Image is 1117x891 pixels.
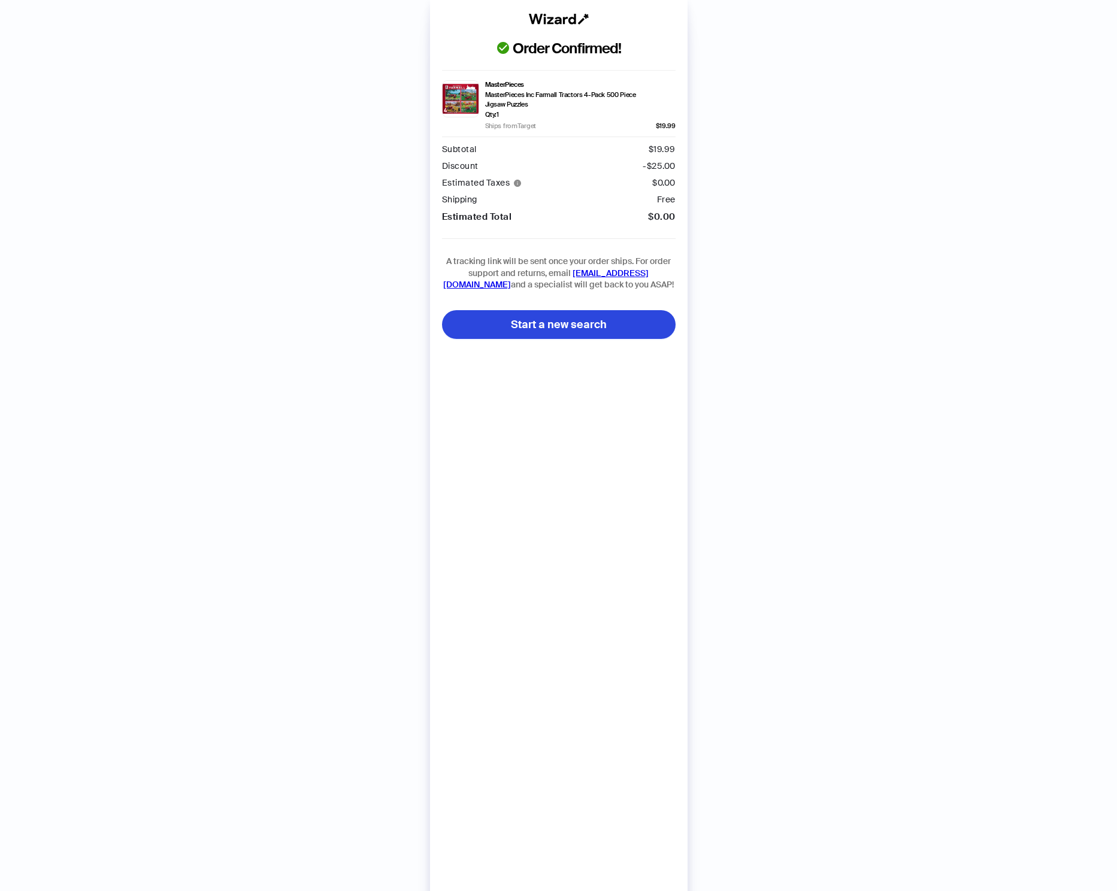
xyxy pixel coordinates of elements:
[442,162,479,171] div: Discount
[652,178,676,188] div: $ 0.00
[485,80,524,89] span: MasterPieces
[485,110,499,119] span: Qty: 1
[485,90,650,109] span: MasterPieces Inc Farmall Tractors 4-Pack 500 Piece Jigsaw Puzzles
[442,80,479,117] img: GUEST_6201c78e-d04a-463e-a725-3fad5ba9c623
[514,180,521,187] span: info-circle
[485,121,537,131] span: Ships from Target
[442,238,676,291] div: A tracking link will be sent once your order ships. For order support and returns, email and a sp...
[443,268,649,290] a: [EMAIL_ADDRESS][DOMAIN_NAME]
[442,178,525,188] div: Estimated Taxes
[657,195,676,205] div: Free
[442,195,477,205] div: Shipping
[511,317,607,332] span: Start a new search
[648,212,676,222] div: $0.00
[656,122,676,131] span: $19.99
[442,145,477,154] div: Subtotal
[496,38,621,60] span: Order Confirmed!
[649,145,676,154] div: $ 19.99
[442,310,676,339] button: Start a new search
[442,212,512,222] div: Estimated Total
[643,162,676,171] div: -$ 25.00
